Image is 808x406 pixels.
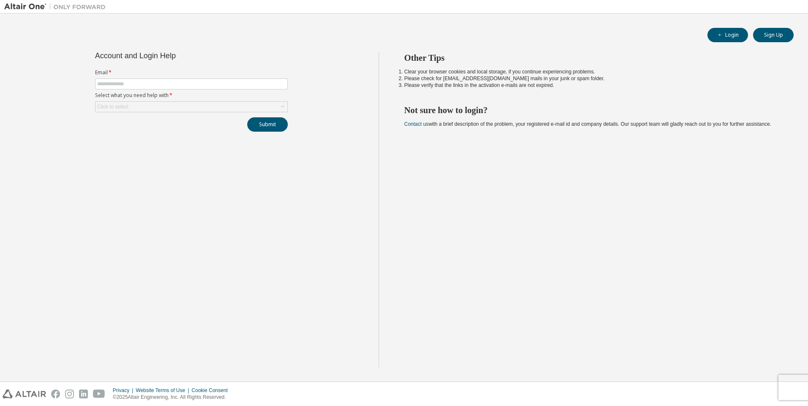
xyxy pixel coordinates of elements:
img: altair_logo.svg [3,390,46,398]
h2: Not sure how to login? [404,105,779,116]
div: Account and Login Help [95,52,249,59]
div: Cookie Consent [191,387,232,394]
img: linkedin.svg [79,390,88,398]
li: Please check for [EMAIL_ADDRESS][DOMAIN_NAME] mails in your junk or spam folder. [404,75,779,82]
img: youtube.svg [93,390,105,398]
div: Click to select [96,102,287,112]
button: Submit [247,117,288,132]
a: Contact us [404,121,429,127]
img: instagram.svg [65,390,74,398]
li: Clear your browser cookies and local storage, if you continue experiencing problems. [404,68,779,75]
div: Click to select [97,103,128,110]
img: facebook.svg [51,390,60,398]
button: Sign Up [753,28,794,42]
span: with a brief description of the problem, your registered e-mail id and company details. Our suppo... [404,121,771,127]
p: © 2025 Altair Engineering, Inc. All Rights Reserved. [113,394,233,401]
h2: Other Tips [404,52,779,63]
label: Select what you need help with [95,92,288,99]
button: Login [707,28,748,42]
img: Altair One [4,3,110,11]
label: Email [95,69,288,76]
div: Website Terms of Use [136,387,191,394]
div: Privacy [113,387,136,394]
li: Please verify that the links in the activation e-mails are not expired. [404,82,779,89]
